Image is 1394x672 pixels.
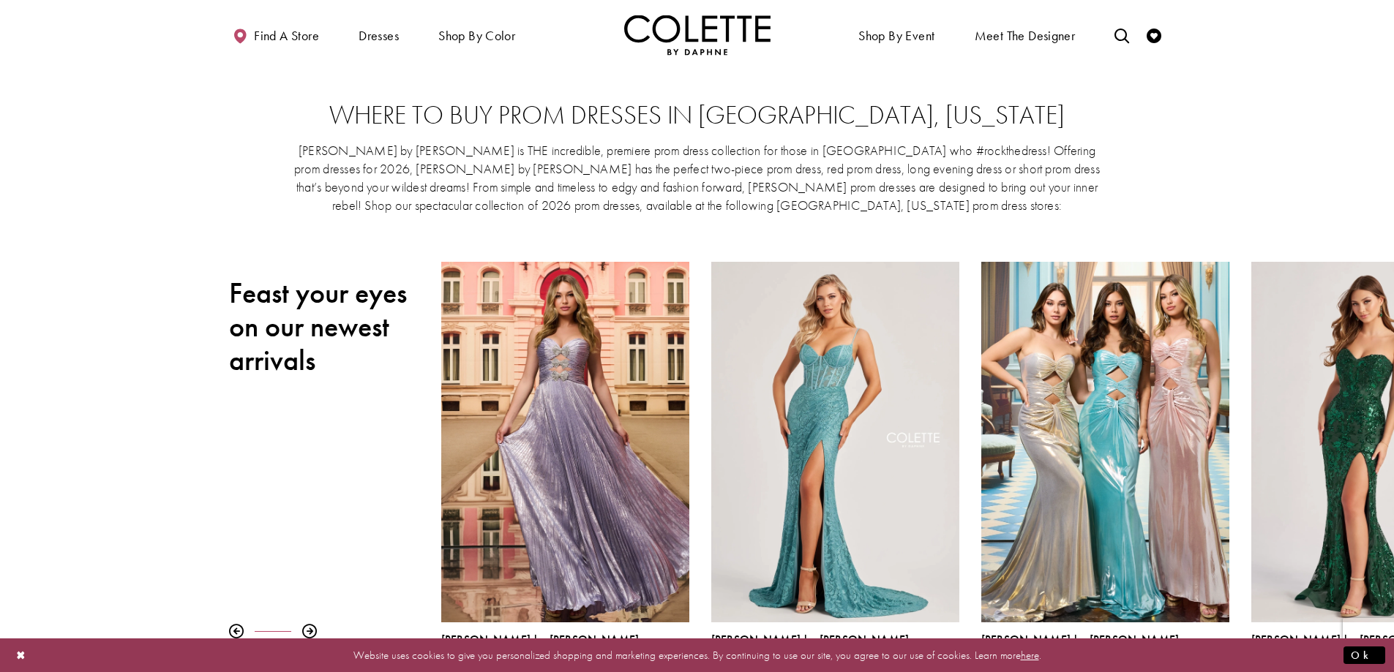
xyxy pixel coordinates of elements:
[1143,15,1165,55] a: Check Wishlist
[624,15,771,55] a: Visit Home Page
[711,262,959,622] a: Visit Colette by Daphne Style No. CL8405 Page
[441,632,640,647] span: [PERSON_NAME] by [PERSON_NAME]
[858,29,934,43] span: Shop By Event
[441,633,689,664] div: Colette by Daphne Style No. CL8520
[441,262,689,622] a: Visit Colette by Daphne Style No. CL8520 Page
[711,633,959,664] div: Colette by Daphne Style No. CL8405
[254,29,319,43] span: Find a store
[975,29,1076,43] span: Meet the designer
[981,633,1229,664] div: Colette by Daphne Style No. CL8545
[981,632,1180,647] span: [PERSON_NAME] by [PERSON_NAME]
[981,262,1229,622] a: Visit Colette by Daphne Style No. CL8545 Page
[359,29,399,43] span: Dresses
[1021,647,1039,662] a: here
[229,276,419,377] h2: Feast your eyes on our newest arrivals
[971,15,1079,55] a: Meet the designer
[258,101,1136,130] h2: Where to buy prom dresses in [GEOGRAPHIC_DATA], [US_STATE]
[855,15,938,55] span: Shop By Event
[229,15,323,55] a: Find a store
[1344,646,1385,664] button: Submit Dialog
[355,15,402,55] span: Dresses
[9,642,34,668] button: Close Dialog
[711,632,910,647] span: [PERSON_NAME] by [PERSON_NAME]
[624,15,771,55] img: Colette by Daphne
[293,141,1101,214] p: [PERSON_NAME] by [PERSON_NAME] is THE incredible, premiere prom dress collection for those in [GE...
[105,645,1289,665] p: Website uses cookies to give you personalized shopping and marketing experiences. By continuing t...
[435,15,519,55] span: Shop by color
[438,29,515,43] span: Shop by color
[1111,15,1133,55] a: Toggle search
